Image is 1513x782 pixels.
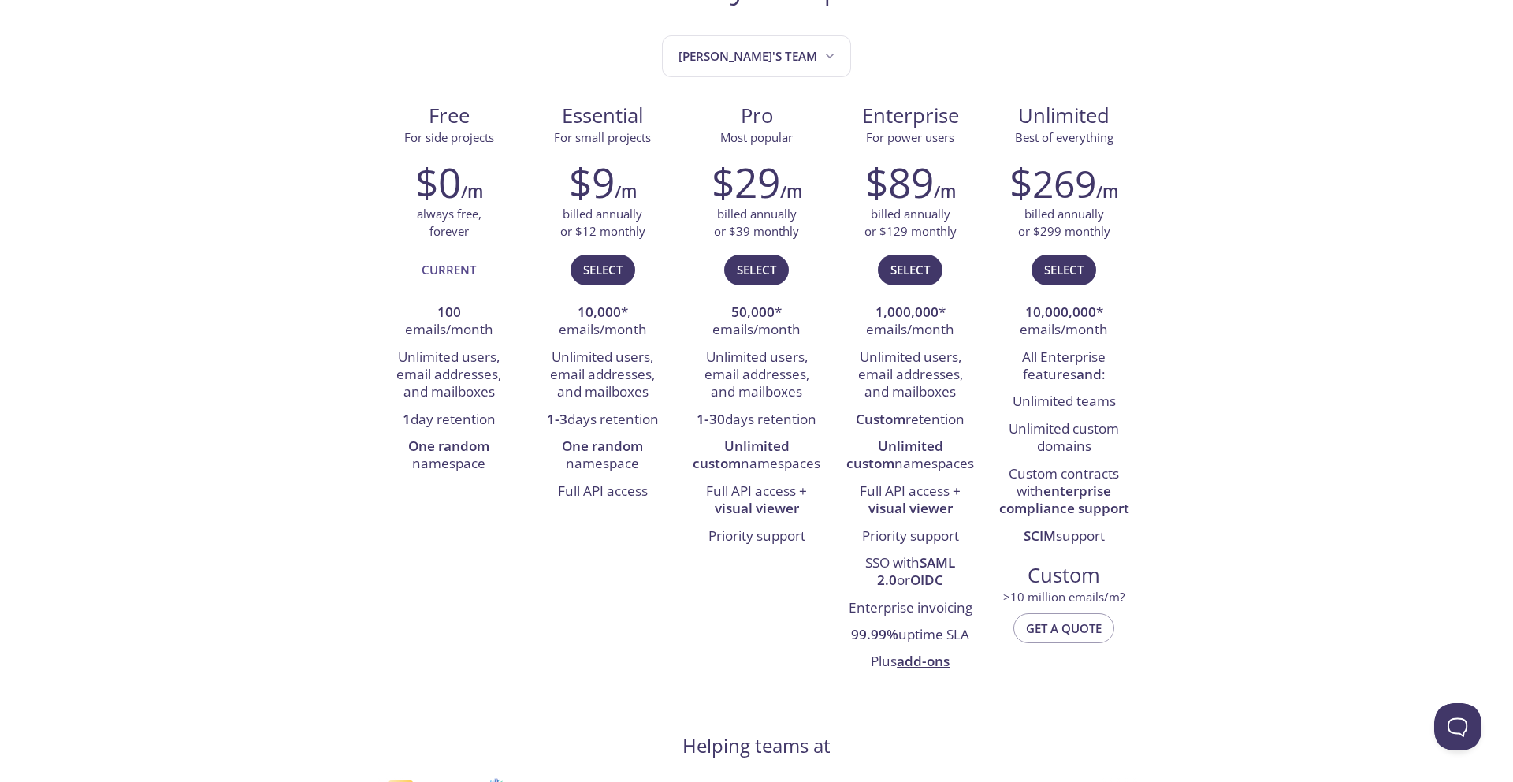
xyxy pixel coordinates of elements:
[562,437,643,455] strong: One random
[384,344,514,407] li: Unlimited users, email addresses, and mailboxes
[999,300,1129,344] li: * emails/month
[583,259,623,280] span: Select
[1024,527,1056,545] strong: SCIM
[537,300,667,344] li: * emails/month
[715,499,799,517] strong: visual viewer
[697,410,725,428] strong: 1-30
[1434,703,1481,750] iframe: Help Scout Beacon - Open
[538,102,667,129] span: Essential
[846,102,975,129] span: Enterprise
[547,410,567,428] strong: 1-3
[890,259,930,280] span: Select
[1018,206,1110,240] p: billed annually or $299 monthly
[537,344,667,407] li: Unlimited users, email addresses, and mailboxes
[691,434,821,479] li: namespaces
[384,407,514,434] li: day retention
[999,461,1129,523] li: Custom contracts with
[662,35,851,77] button: Rahul's team
[1000,562,1128,589] span: Custom
[385,102,513,129] span: Free
[846,650,976,676] li: Plus
[682,733,831,758] h4: Helping teams at
[692,102,820,129] span: Pro
[1003,589,1125,605] span: > 10 million emails/m?
[851,625,898,643] strong: 99.99%
[1096,178,1118,205] h6: /m
[1044,259,1084,280] span: Select
[999,344,1129,389] li: All Enterprise features :
[865,158,934,206] h2: $89
[1076,365,1102,383] strong: and
[537,479,667,505] li: Full API access
[999,389,1129,415] li: Unlimited teams
[415,158,461,206] h2: $0
[878,255,942,285] button: Select
[691,407,821,434] li: days retention
[724,255,789,285] button: Select
[720,129,793,145] span: Most popular
[691,479,821,523] li: Full API access +
[846,434,976,479] li: namespaces
[560,206,645,240] p: billed annually or $12 monthly
[537,434,667,479] li: namespace
[691,300,821,344] li: * emails/month
[846,622,976,649] li: uptime SLA
[846,300,976,344] li: * emails/month
[1026,618,1102,639] span: Get a quote
[1015,129,1113,145] span: Best of everything
[678,46,838,67] span: [PERSON_NAME]'s team
[691,344,821,407] li: Unlimited users, email addresses, and mailboxes
[999,523,1129,550] li: support
[1032,158,1096,209] span: 269
[875,303,939,321] strong: 1,000,000
[578,303,621,321] strong: 10,000
[846,595,976,622] li: Enterprise invoicing
[864,206,957,240] p: billed annually or $129 monthly
[846,437,943,472] strong: Unlimited custom
[615,178,637,205] h6: /m
[537,407,667,434] li: days retention
[403,410,411,428] strong: 1
[999,416,1129,461] li: Unlimited custom domains
[846,523,976,550] li: Priority support
[846,407,976,434] li: retention
[714,206,799,240] p: billed annually or $39 monthly
[571,255,635,285] button: Select
[404,129,494,145] span: For side projects
[846,479,976,523] li: Full API access +
[866,129,954,145] span: For power users
[1025,303,1096,321] strong: 10,000,000
[1013,613,1114,643] button: Get a quote
[691,523,821,550] li: Priority support
[737,259,776,280] span: Select
[1032,255,1096,285] button: Select
[693,437,790,472] strong: Unlimited custom
[384,300,514,344] li: emails/month
[1009,158,1096,206] h2: $
[780,178,802,205] h6: /m
[846,344,976,407] li: Unlimited users, email addresses, and mailboxes
[856,410,905,428] strong: Custom
[408,437,489,455] strong: One random
[934,178,956,205] h6: /m
[877,553,955,589] strong: SAML 2.0
[868,499,953,517] strong: visual viewer
[437,303,461,321] strong: 100
[569,158,615,206] h2: $9
[897,652,950,670] a: add-ons
[461,178,483,205] h6: /m
[999,482,1129,517] strong: enterprise compliance support
[1018,102,1110,129] span: Unlimited
[910,571,943,589] strong: OIDC
[712,158,780,206] h2: $29
[417,206,481,240] p: always free, forever
[846,550,976,595] li: SSO with or
[554,129,651,145] span: For small projects
[731,303,775,321] strong: 50,000
[384,434,514,479] li: namespace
